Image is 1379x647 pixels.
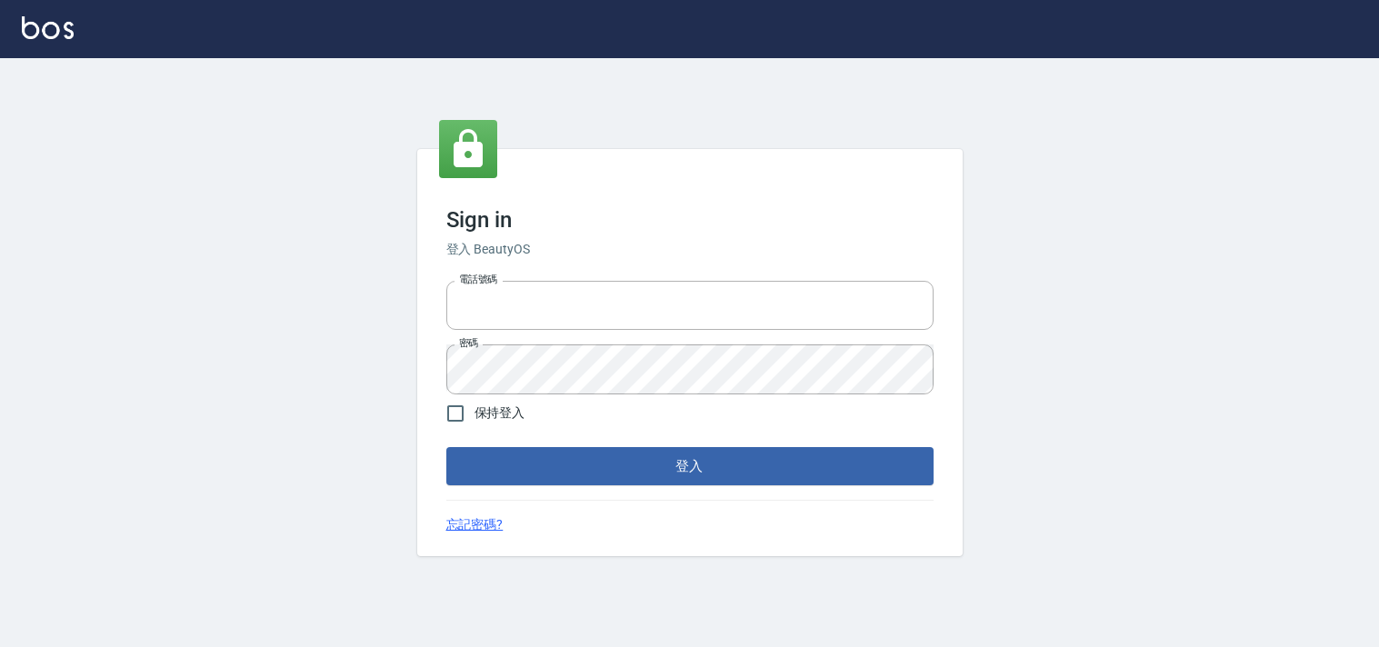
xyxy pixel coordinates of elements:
[22,16,74,39] img: Logo
[475,403,525,423] span: 保持登入
[446,515,504,534] a: 忘記密碼?
[459,273,497,286] label: 電話號碼
[446,240,934,259] h6: 登入 BeautyOS
[446,207,934,233] h3: Sign in
[459,336,478,350] label: 密碼
[446,447,934,485] button: 登入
